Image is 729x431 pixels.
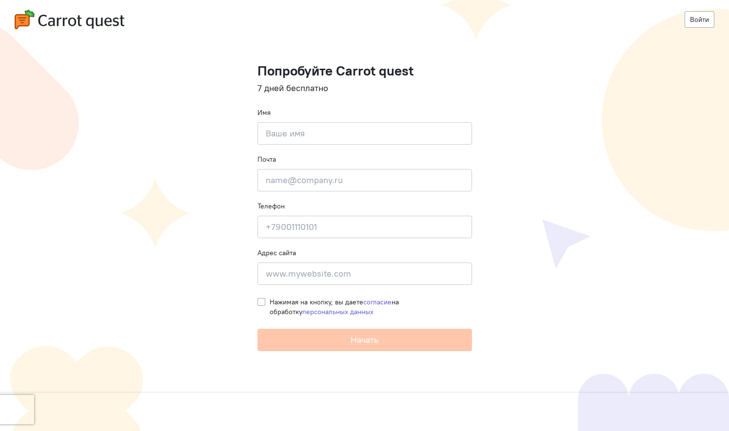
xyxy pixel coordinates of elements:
span: Начать [351,334,378,345]
input: www.mywebsite.com [257,262,472,285]
img: carrot-quest-logo.svg [15,10,124,29]
a: Войти [685,11,714,28]
label: Почта [257,154,276,164]
input: name@company.ru [257,169,472,191]
button: Начать [257,329,472,351]
label: Телефон [257,201,285,211]
label: Имя [257,108,271,117]
label: Адрес сайта [257,248,296,258]
a: персональных данных [302,307,374,316]
span: Нажимая на кнопку, вы даете на обработку [270,298,399,316]
a: согласие [363,298,392,306]
h4: 7 дней бесплатно [257,83,472,93]
h1: Попробуйте Carrot quest [257,63,472,78]
input: +79001110101 [257,216,472,238]
input: Ваше имя [257,122,472,145]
